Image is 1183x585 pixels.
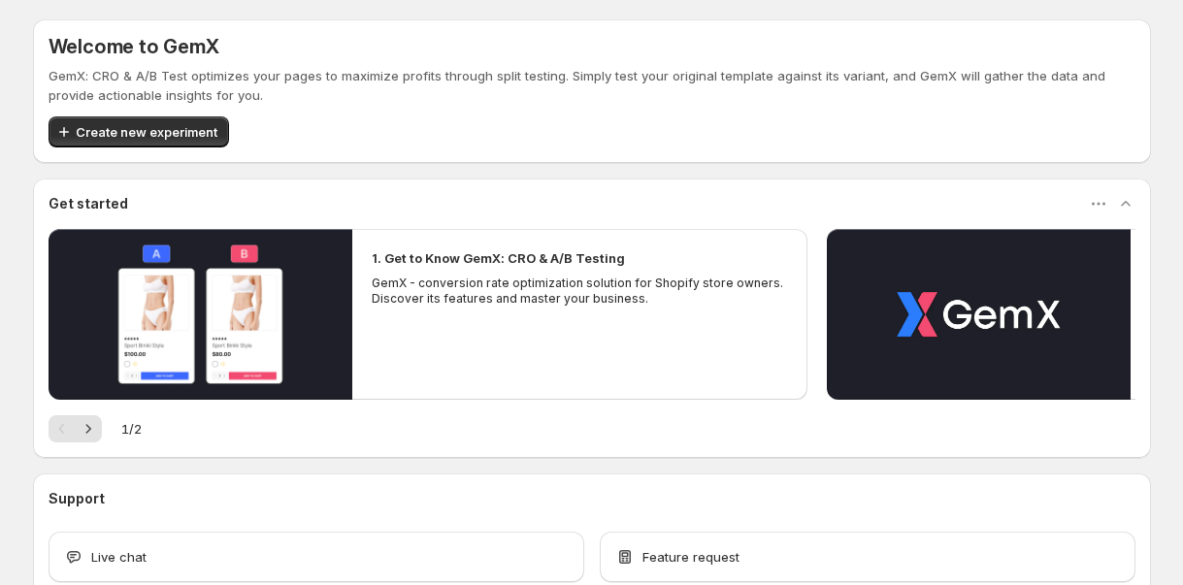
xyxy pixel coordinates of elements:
p: GemX - conversion rate optimization solution for Shopify store owners. Discover its features and ... [372,276,789,307]
button: Create new experiment [49,116,229,147]
span: 1 / 2 [121,419,142,439]
button: Play video [49,229,352,400]
button: Next [75,415,102,442]
h2: 1. Get to Know GemX: CRO & A/B Testing [372,248,625,268]
h3: Get started [49,194,128,213]
span: Feature request [642,547,739,567]
span: Create new experiment [76,122,217,142]
button: Play video [827,229,1131,400]
nav: Pagination [49,415,102,442]
span: Live chat [91,547,147,567]
h3: Support [49,489,105,508]
p: GemX: CRO & A/B Test optimizes your pages to maximize profits through split testing. Simply test ... [49,66,1135,105]
h5: Welcome to GemX [49,35,219,58]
